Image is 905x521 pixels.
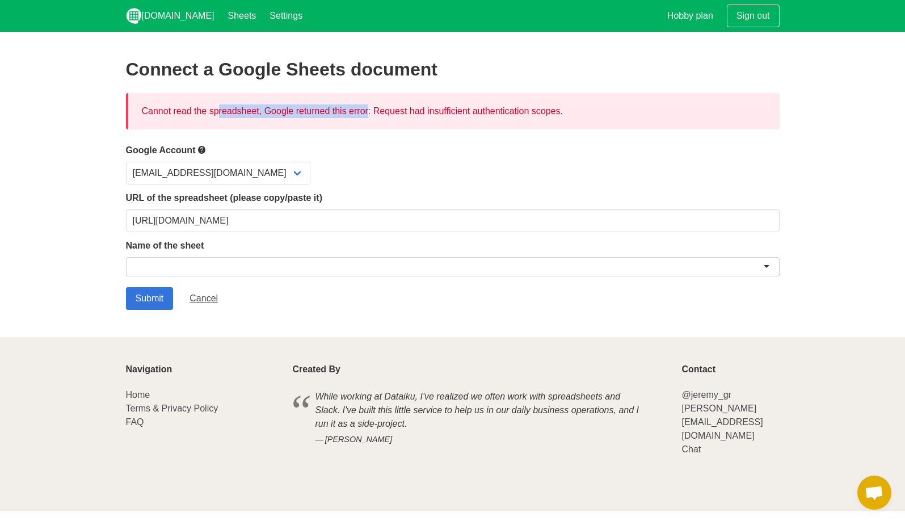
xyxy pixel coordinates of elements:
[126,287,174,310] input: Submit
[126,143,780,157] label: Google Account
[126,390,150,400] a: Home
[126,59,780,79] h2: Connect a Google Sheets document
[857,476,891,510] div: Open chat
[126,239,780,253] label: Name of the sheet
[315,434,646,446] cite: [PERSON_NAME]
[180,287,228,310] a: Cancel
[293,388,668,448] blockquote: While working at Dataiku, I've realized we often work with spreadsheets and Slack. I've built thi...
[681,404,763,440] a: [PERSON_NAME][EMAIL_ADDRESS][DOMAIN_NAME]
[681,364,779,375] p: Contact
[126,404,218,413] a: Terms & Privacy Policy
[126,364,279,375] p: Navigation
[126,209,780,232] input: Should start with https://docs.google.com/spreadsheets/d/
[126,8,142,24] img: logo_v2_white.png
[293,364,668,375] p: Created By
[681,390,731,400] a: @jeremy_gr
[126,93,780,129] div: Cannot read the spreadsheet, Google returned this error: Request had insufficient authentication ...
[727,5,780,27] a: Sign out
[681,444,701,454] a: Chat
[126,191,780,205] label: URL of the spreadsheet (please copy/paste it)
[126,417,144,427] a: FAQ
